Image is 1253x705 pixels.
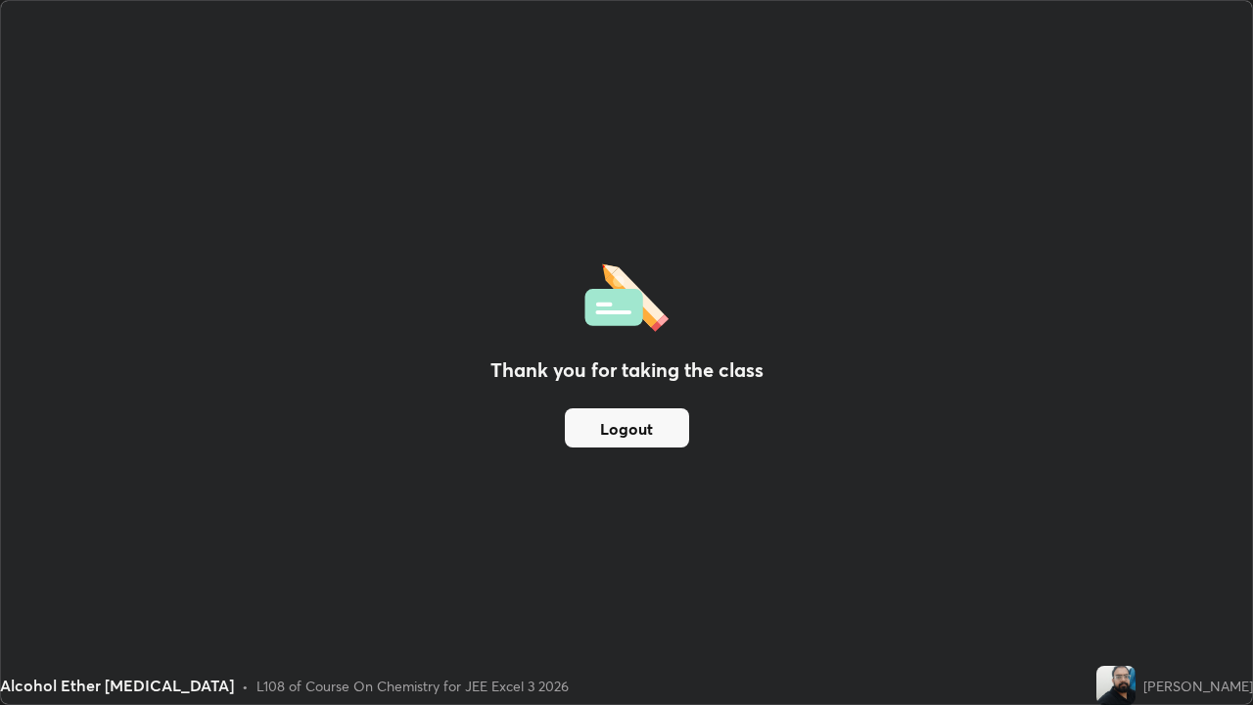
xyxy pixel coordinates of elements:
div: L108 of Course On Chemistry for JEE Excel 3 2026 [256,676,569,696]
img: 43ce2ccaa3f94e769f93b6c8490396b9.jpg [1096,666,1136,705]
div: [PERSON_NAME] [1143,676,1253,696]
button: Logout [565,408,689,447]
div: • [242,676,249,696]
h2: Thank you for taking the class [490,355,764,385]
img: offlineFeedback.1438e8b3.svg [584,258,669,332]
